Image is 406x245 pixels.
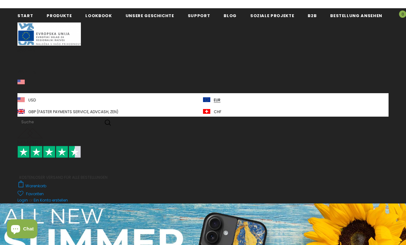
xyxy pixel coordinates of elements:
span: GBP (Faster Payments Service, Advcash, ZEN) [28,110,118,114]
a: Ein Konto erstellen [34,197,68,203]
a: Favoriten [17,191,44,196]
span: Warenkorb [25,183,46,189]
span: Soziale Projekte [250,13,294,19]
a: Bestellung ansehen [330,8,382,23]
a: Produkte [47,8,72,23]
label: Sprache [17,46,389,56]
span: B2B [308,13,317,19]
span: or [29,197,33,203]
span: Favoriten [26,191,44,197]
a: Login [17,197,28,203]
span: EUR [214,98,220,103]
span: Blog [224,13,237,19]
a: GBP (Faster Payments Service, Advcash, ZEN) [17,105,203,117]
img: MMORE Cases [17,128,43,146]
a: Support [188,8,210,23]
a: Unsere Geschichte [126,8,174,23]
a: B2B [308,8,317,23]
a: EUR [203,93,389,105]
a: Warenkorb 0 [17,183,49,189]
span: USD [17,85,26,91]
img: USD [17,80,25,85]
a: USD [17,93,203,105]
a: Soziale Projekte [250,8,294,23]
span: USD [28,98,36,103]
span: Start [17,13,33,19]
a: Javni Razpis [17,31,81,36]
span: Produkte [47,13,72,19]
inbox-online-store-chat: Shopify online store chat [5,219,39,240]
span: Lookbook [85,13,112,19]
iframe: Customer reviews powered by Trustpilot [17,158,389,174]
input: Search Site [17,117,99,127]
img: Vertrauen Sie Pilot Stars [17,146,81,158]
span: Bestellung ansehen [330,13,382,19]
img: Javni Razpis [17,23,81,46]
label: Währung [17,66,389,77]
a: Start [17,8,33,23]
a: Lookbook [85,8,112,23]
span: Unsere Geschichte [126,13,174,19]
span: CHF [214,110,221,114]
span: KOSTENLOSER VERSAND FÜR ALLE BESTELLUNGEN [17,149,389,180]
a: Blog [224,8,237,23]
span: Support [188,13,210,19]
a: CHF [203,105,389,117]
